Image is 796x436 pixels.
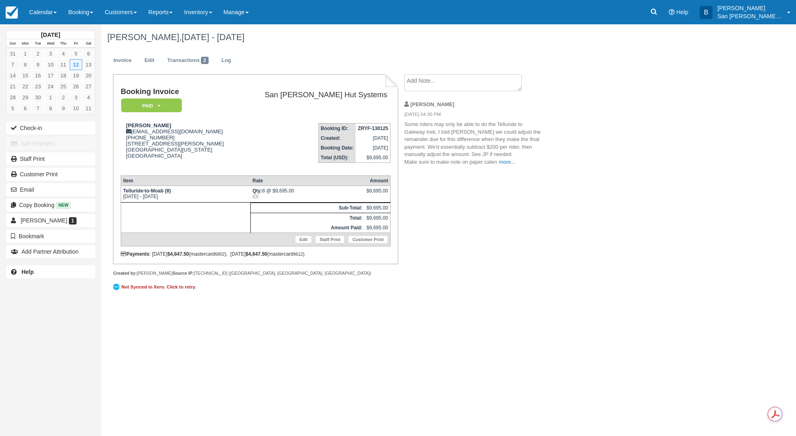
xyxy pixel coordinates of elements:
a: 2 [57,92,70,103]
i: Help [669,9,674,15]
strong: [PERSON_NAME] [126,122,171,128]
button: Email [6,183,95,196]
th: Rate [250,175,364,186]
a: 3 [70,92,82,103]
strong: $4,847.50 [167,251,189,257]
a: 18 [57,70,70,81]
p: Some riders may only be able to do the Telluride to Gateway trek, I told [PERSON_NAME] we could a... [404,121,541,166]
td: $9,695.00 [365,223,391,233]
small: 9612 [293,252,303,256]
div: B [700,6,713,19]
a: 30 [32,92,44,103]
a: 4 [57,48,70,59]
button: Copy Booking New [6,199,95,212]
a: 22 [19,81,32,92]
a: 13 [82,59,95,70]
b: Help [21,269,34,275]
th: Booking ID: [318,124,356,134]
a: 3 [44,48,57,59]
a: Edit [295,235,312,244]
span: New [56,202,71,209]
a: Help [6,265,95,278]
h2: San [PERSON_NAME] Hut Systems [244,91,387,99]
img: checkfront-main-nav-mini-logo.png [6,6,18,19]
span: [PERSON_NAME] [21,217,67,224]
a: 26 [70,81,82,92]
td: $9,695.00 [356,153,390,163]
strong: Created by: [113,271,137,276]
a: 1 [19,48,32,59]
a: 11 [57,59,70,70]
td: $9,695.00 [365,213,391,223]
a: 8 [44,103,57,114]
strong: [PERSON_NAME] [410,101,455,107]
p: [PERSON_NAME] [717,4,782,12]
a: 6 [82,48,95,59]
th: Mon [19,39,32,48]
a: Invoice [107,53,138,68]
a: 21 [6,81,19,92]
a: 7 [6,59,19,70]
a: 19 [70,70,82,81]
th: Thu [57,39,70,48]
a: 16 [32,70,44,81]
a: 12 [70,59,82,70]
td: $9,695.00 [365,203,391,213]
a: 17 [44,70,57,81]
h1: [PERSON_NAME], [107,32,692,42]
span: Help [676,9,688,15]
div: : [DATE] (mastercard ), [DATE] (mastercard ) [121,251,391,257]
a: Customer Print [348,235,388,244]
strong: Qty [252,188,262,194]
a: 10 [70,103,82,114]
div: [EMAIL_ADDRESS][DOMAIN_NAME] [PHONE_NUMBER] [STREET_ADDRESS][PERSON_NAME] [GEOGRAPHIC_DATA][US_ST... [121,122,241,169]
a: 10 [44,59,57,70]
a: more... [499,159,515,165]
span: 2 [201,57,209,64]
button: Add Payment [6,137,95,150]
div: [PERSON_NAME] [TECHNICAL_ID] ([GEOGRAPHIC_DATA], [GEOGRAPHIC_DATA], [GEOGRAPHIC_DATA]) [113,270,398,276]
th: Sat [82,39,95,48]
a: Log [216,53,237,68]
button: Check-in [6,122,95,135]
a: Transactions2 [161,53,215,68]
a: 23 [32,81,44,92]
em: [DATE] 04:30 PM [404,111,541,120]
a: 15 [19,70,32,81]
a: Staff Print [6,152,95,165]
th: Tue [32,39,44,48]
a: [PERSON_NAME] 1 [6,214,95,227]
div: $9,695.00 [367,188,388,200]
a: Paid [121,98,179,113]
a: 27 [82,81,95,92]
th: Total: [250,213,364,223]
a: Edit [139,53,160,68]
a: 11 [82,103,95,114]
a: 7 [32,103,44,114]
a: 29 [19,92,32,103]
small: 6802 [215,252,225,256]
a: 6 [19,103,32,114]
td: [DATE] [356,143,390,153]
button: Add Partner Attribution [6,245,95,258]
strong: $4,847.50 [245,251,267,257]
strong: [DATE] [41,32,60,38]
span: [DATE] - [DATE] [181,32,244,42]
th: Amount Paid: [250,223,364,233]
a: 8 [19,59,32,70]
td: [DATE] - [DATE] [121,186,250,202]
th: Item [121,175,250,186]
th: Amount [365,175,391,186]
a: 25 [57,81,70,92]
a: 24 [44,81,57,92]
a: 9 [57,103,70,114]
h1: Booking Invoice [121,88,241,96]
a: 4 [82,92,95,103]
a: 14 [6,70,19,81]
p: San [PERSON_NAME] Hut Systems [717,12,782,20]
button: Bookmark [6,230,95,243]
a: 1 [44,92,57,103]
strong: Payments [121,251,149,257]
strong: Source IP: [173,271,194,276]
span: 1 [69,217,77,224]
